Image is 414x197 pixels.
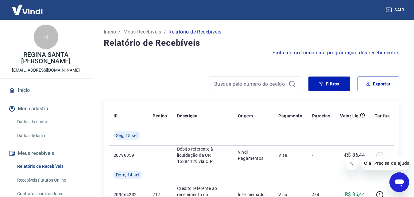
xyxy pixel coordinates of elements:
[177,113,198,119] p: Descrição
[123,28,161,36] a: Meus Recebíveis
[12,67,80,73] p: [EMAIL_ADDRESS][DOMAIN_NAME]
[7,0,47,19] img: Vindi
[15,129,84,142] a: Dados de login
[214,79,286,89] input: Busque pelo número do pedido
[278,152,302,158] p: Visa
[7,102,84,116] button: Meu cadastro
[385,4,407,16] button: Sair
[360,156,409,170] iframe: Mensagem da empresa
[340,113,360,119] p: Valor Líq.
[15,160,84,173] a: Relatório de Recebíveis
[114,152,143,158] p: 20798359
[15,116,84,128] a: Dados da conta
[116,132,138,139] span: Seg, 15 set
[344,152,365,159] p: -R$ 86,44
[308,77,350,91] button: Filtros
[177,146,228,164] p: Débito referente à liquidação da UR 16284129 via CIP
[278,113,302,119] p: Pagamento
[168,28,221,36] p: Relatório de Recebíveis
[164,28,166,36] p: /
[153,113,167,119] p: Pedido
[4,4,52,9] span: Olá! Precisa de ajuda?
[104,28,116,36] a: Início
[358,77,399,91] button: Exportar
[104,37,399,49] h4: Relatório de Recebíveis
[375,113,389,119] p: Tarifas
[273,49,399,57] a: Saiba como funciona a programação dos recebimentos
[312,152,330,158] p: -
[238,149,269,161] p: Vindi Pagamentos
[238,113,253,119] p: Origem
[312,113,330,119] p: Parcelas
[7,84,84,97] a: Início
[114,113,118,119] p: ID
[346,158,358,170] iframe: Fechar mensagem
[389,172,409,192] iframe: Botão para abrir a janela de mensagens
[15,174,84,187] a: Recebíveis Futuros Online
[118,28,121,36] p: /
[7,147,84,160] button: Meus recebíveis
[34,25,58,49] div: R
[116,172,140,178] span: Dom, 14 set
[5,52,87,65] p: REGINA SANTA [PERSON_NAME]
